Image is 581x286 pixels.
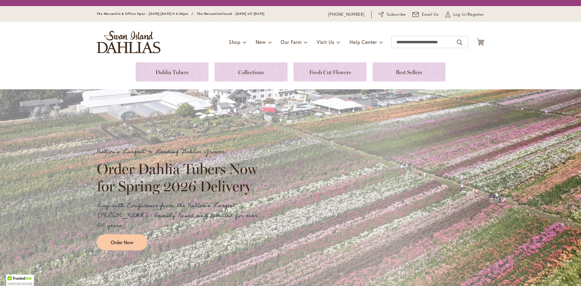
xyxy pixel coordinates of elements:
a: [PHONE_NUMBER] [328,12,365,18]
span: The Mercantile & Office Open - [DATE]-[DATE] 9-4:30pm / The Mercantile [97,12,221,16]
a: Email Us [412,12,439,18]
span: Log In/Register [453,12,484,18]
span: Email Us [422,12,439,18]
span: Shop [229,39,241,45]
span: Help Center [350,39,377,45]
span: Our Farm [281,39,301,45]
p: Buy with Confidence from the Nation's Largest [PERSON_NAME]. Family Owned and Operated for over 9... [97,201,263,231]
a: Order Now [97,234,147,250]
a: store logo [97,31,160,53]
h2: Order Dahlia Tubers Now for Spring 2026 Delivery [97,160,263,194]
div: TrustedSite Certified [6,274,34,286]
span: Subscribe [387,12,406,18]
span: Closed - [DATE] till [DATE] [221,12,264,16]
a: Subscribe [378,12,406,18]
a: Log In/Register [445,12,484,18]
span: Visit Us [317,39,334,45]
span: Order Now [111,239,133,246]
p: Nation's Largest & Leading Dahlia Grower [97,147,263,157]
span: New [256,39,266,45]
